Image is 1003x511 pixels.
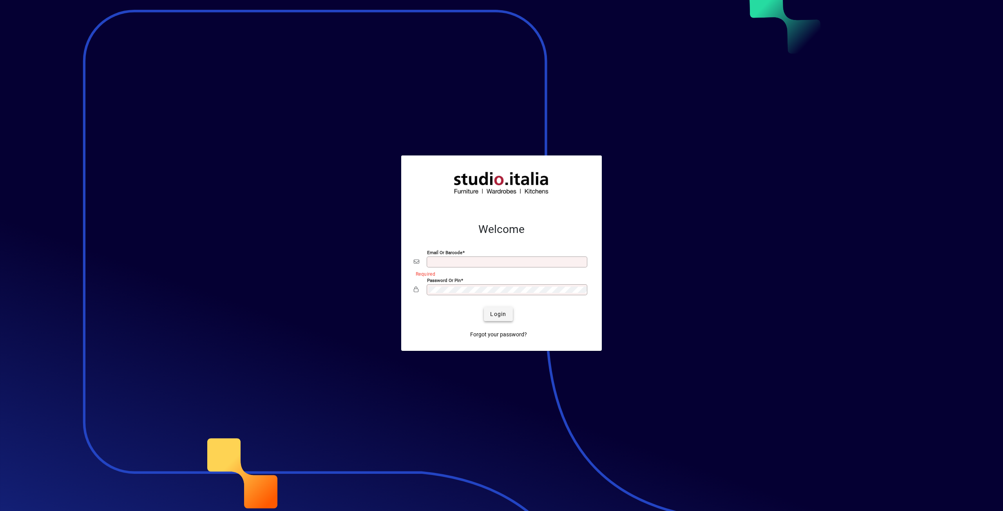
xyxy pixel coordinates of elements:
span: Forgot your password? [470,330,527,339]
a: Forgot your password? [467,327,530,341]
mat-error: Required [416,269,583,278]
h2: Welcome [414,223,589,236]
button: Login [484,307,512,321]
span: Login [490,310,506,318]
mat-label: Email or Barcode [427,250,462,255]
mat-label: Password or Pin [427,278,461,283]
